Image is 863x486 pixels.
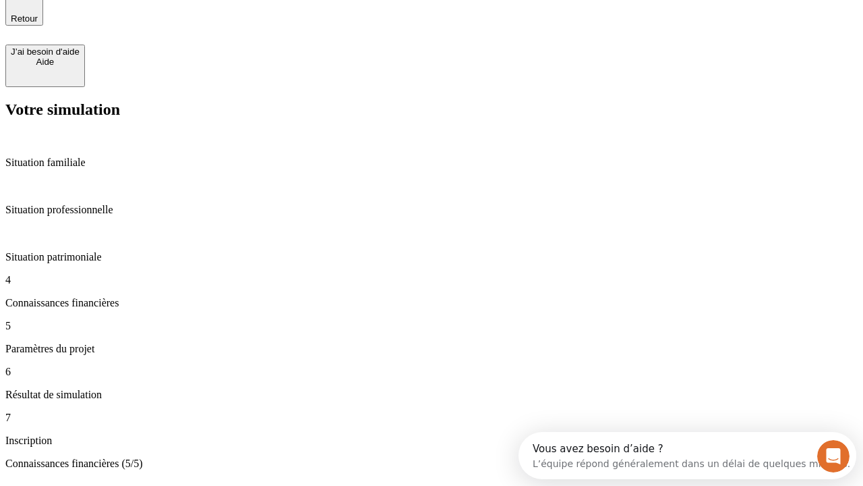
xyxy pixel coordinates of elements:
p: 7 [5,412,858,424]
div: Vous avez besoin d’aide ? [14,11,332,22]
p: 5 [5,320,858,332]
p: 4 [5,274,858,286]
iframe: Intercom live chat discovery launcher [518,432,856,479]
div: Aide [11,57,80,67]
p: Paramètres du projet [5,343,858,355]
h2: Votre simulation [5,101,858,119]
span: Retour [11,13,38,24]
p: Connaissances financières (5/5) [5,458,858,470]
p: Résultat de simulation [5,389,858,401]
p: Situation patrimoniale [5,251,858,263]
p: Inscription [5,435,858,447]
p: 6 [5,366,858,378]
div: Ouvrir le Messenger Intercom [5,5,371,43]
iframe: Intercom live chat [817,440,850,473]
p: Situation familiale [5,157,858,169]
div: L’équipe répond généralement dans un délai de quelques minutes. [14,22,332,36]
button: J’ai besoin d'aideAide [5,45,85,87]
p: Connaissances financières [5,297,858,309]
div: J’ai besoin d'aide [11,47,80,57]
p: Situation professionnelle [5,204,858,216]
